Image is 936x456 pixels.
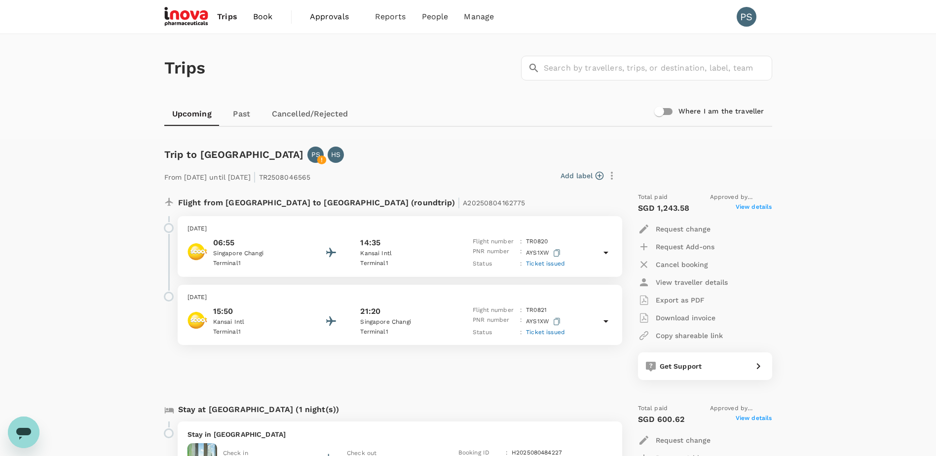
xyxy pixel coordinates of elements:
h6: Trip to [GEOGRAPHIC_DATA] [164,147,304,162]
span: Ticket issued [526,260,565,267]
p: Request change [656,224,711,234]
span: View details [736,202,772,214]
span: Book [253,11,273,23]
p: : [520,305,522,315]
p: Request Add-ons [656,242,714,252]
button: Request change [638,220,711,238]
p: HS [331,150,340,159]
p: Flight from [GEOGRAPHIC_DATA] to [GEOGRAPHIC_DATA] (roundtrip) [178,192,525,210]
p: Stay in [GEOGRAPHIC_DATA] [187,429,612,439]
p: [DATE] [187,293,612,303]
a: Cancelled/Rejected [264,102,356,126]
p: Kansai Intl [360,249,449,259]
p: Singapore Changi [360,317,449,327]
p: Download invoice [656,313,715,323]
p: : [520,315,522,328]
p: PNR number [473,247,516,259]
span: Ticket issued [526,329,565,336]
p: : [520,237,522,247]
p: 06:55 [213,237,302,249]
p: Copy shareable link [656,331,723,341]
p: Status [473,328,516,338]
p: : [520,259,522,269]
div: PS [737,7,756,27]
p: Terminal 1 [360,327,449,337]
span: | [457,195,460,209]
p: Terminal 1 [213,327,302,337]
img: iNova Pharmaceuticals [164,6,210,28]
span: Total paid [638,404,668,414]
a: Upcoming [164,102,220,126]
span: Trips [217,11,237,23]
span: A20250804162775 [463,199,525,207]
button: Download invoice [638,309,715,327]
span: Total paid [638,192,668,202]
p: Cancel booking [656,260,708,269]
p: PNR number [473,315,516,328]
p: Terminal 1 [213,259,302,268]
button: View traveller details [638,273,728,291]
p: [DATE] [187,224,612,234]
p: Terminal 1 [360,259,449,268]
span: People [422,11,449,23]
p: TR 0820 [526,237,548,247]
p: SGD 1,243.58 [638,202,690,214]
p: Kansai Intl [213,317,302,327]
p: AYS1XW [526,315,562,328]
button: Copy shareable link [638,327,723,344]
button: Export as PDF [638,291,705,309]
button: Cancel booking [638,256,708,273]
span: Manage [464,11,494,23]
button: Request Add-ons [638,238,714,256]
span: Reports [375,11,406,23]
span: Get Support [660,362,702,370]
button: Request change [638,431,711,449]
iframe: Button to launch messaging window [8,417,39,448]
p: Request change [656,435,711,445]
p: 14:35 [360,237,380,249]
span: Approved by [710,192,772,202]
p: SGD 600.62 [638,414,685,425]
input: Search by travellers, trips, or destination, label, team [544,56,772,80]
p: AYS1XW [526,247,562,259]
span: Approvals [310,11,359,23]
p: View traveller details [656,277,728,287]
a: Past [220,102,264,126]
p: From [DATE] until [DATE] TR2508046565 [164,167,311,185]
span: Approved by [710,404,772,414]
p: Singapore Changi [213,249,302,259]
p: Status [473,259,516,269]
p: 15:50 [213,305,302,317]
p: : [520,328,522,338]
p: Export as PDF [656,295,705,305]
p: TR 0821 [526,305,547,315]
p: : [520,247,522,259]
img: Scoot [187,242,207,262]
span: | [253,170,256,184]
h6: Where I am the traveller [678,106,764,117]
p: Stay at [GEOGRAPHIC_DATA] (1 night(s)) [178,404,339,416]
p: 21:20 [360,305,380,317]
p: Flight number [473,237,516,247]
p: Flight number [473,305,516,315]
h1: Trips [164,34,206,102]
p: PS [311,150,320,159]
img: Scoot [187,310,207,330]
span: View details [736,414,772,425]
button: Add label [561,171,603,181]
